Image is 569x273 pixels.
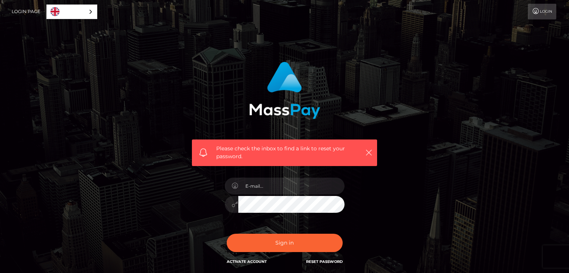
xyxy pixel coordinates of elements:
button: Sign in [227,234,343,252]
img: MassPay Login [249,62,320,119]
a: Login [528,4,556,19]
input: E-mail... [238,178,345,194]
aside: Language selected: English [46,4,97,19]
a: Login Page [12,4,40,19]
div: Language [46,4,97,19]
a: English [47,5,97,19]
a: Activate Account [227,259,267,264]
a: Reset Password [306,259,343,264]
span: Please check the inbox to find a link to reset your password. [216,145,353,160]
